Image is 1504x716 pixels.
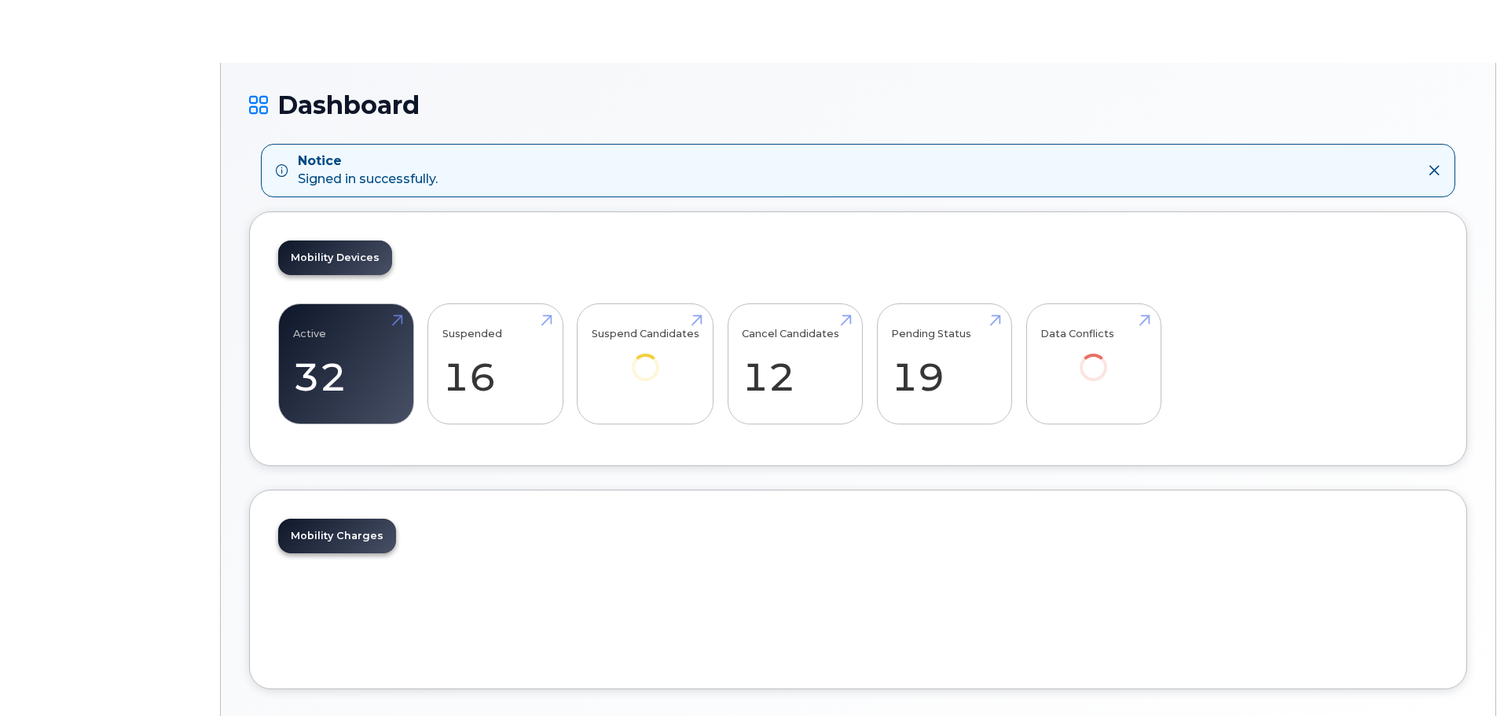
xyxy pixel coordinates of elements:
[298,152,438,189] div: Signed in successfully.
[278,519,396,553] a: Mobility Charges
[293,312,399,416] a: Active 32
[592,312,699,402] a: Suspend Candidates
[278,241,392,275] a: Mobility Devices
[298,152,438,171] strong: Notice
[891,312,997,416] a: Pending Status 19
[742,312,848,416] a: Cancel Candidates 12
[249,91,1467,119] h1: Dashboard
[442,312,548,416] a: Suspended 16
[1040,312,1146,402] a: Data Conflicts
